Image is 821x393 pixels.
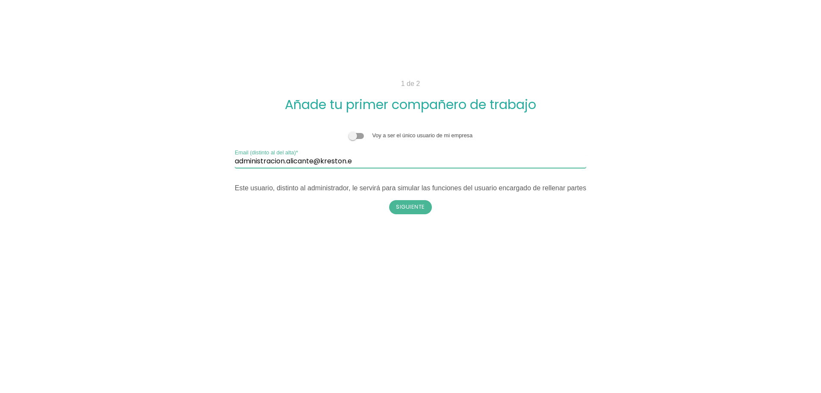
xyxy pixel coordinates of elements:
p: 1 de 2 [137,79,684,89]
div: Este usuario, distinto al administrador, le servirá para simular las funciones del usuario encarg... [235,183,586,193]
button: Siguiente [389,200,432,214]
label: Voy a ser el único usuario de mi empresa [372,132,473,139]
h2: Añade tu primer compañero de trabajo [137,98,684,112]
label: Email (distinto al del alta) [235,148,298,157]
